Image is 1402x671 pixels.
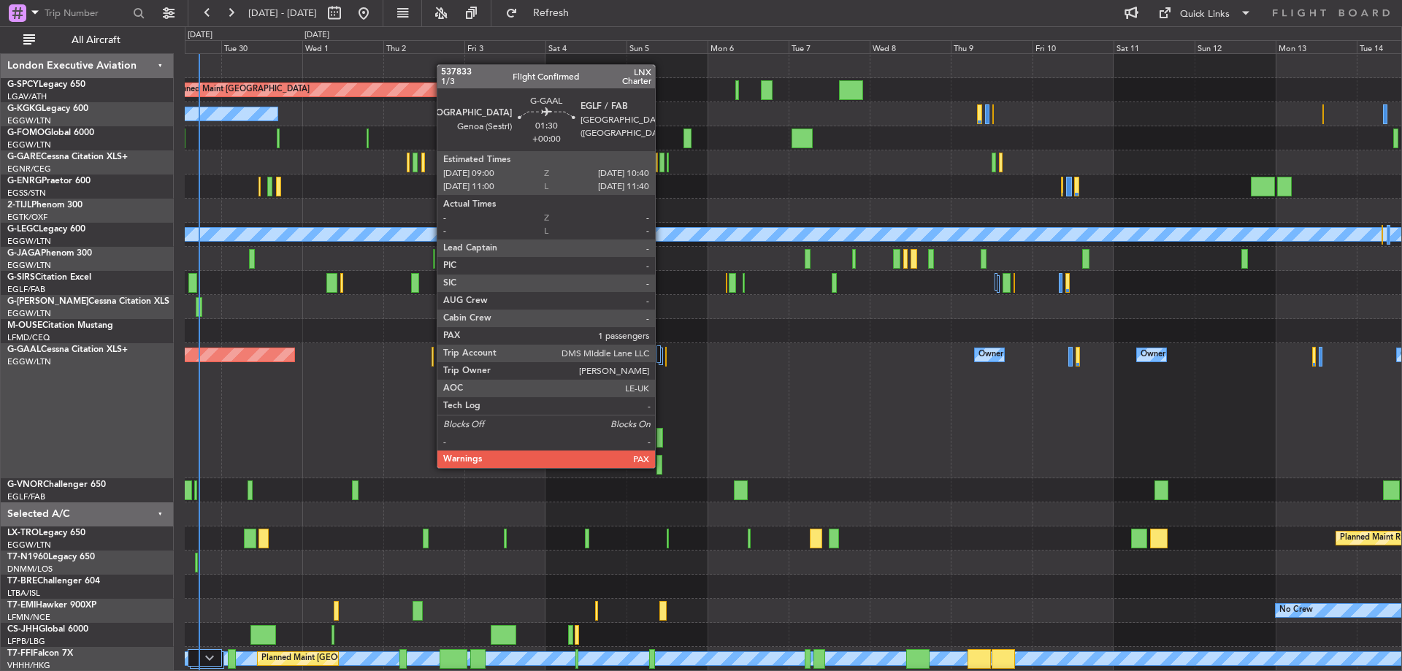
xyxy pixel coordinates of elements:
[7,564,53,575] a: DNMM/LOS
[7,225,39,234] span: G-LEGC
[1180,7,1230,22] div: Quick Links
[7,636,45,647] a: LFPB/LBG
[7,115,51,126] a: EGGW/LTN
[1141,344,1165,366] div: Owner
[7,660,50,671] a: VHHH/HKG
[304,29,329,42] div: [DATE]
[248,7,317,20] span: [DATE] - [DATE]
[978,344,1003,366] div: Owner
[7,332,50,343] a: LFMD/CEQ
[951,40,1032,53] div: Thu 9
[170,79,310,101] div: Planned Maint [GEOGRAPHIC_DATA]
[383,40,464,53] div: Thu 2
[7,273,35,282] span: G-SIRS
[7,321,113,330] a: M-OUSECitation Mustang
[7,212,47,223] a: EGTK/OXF
[870,40,951,53] div: Wed 8
[7,153,41,161] span: G-GARE
[7,491,45,502] a: EGLF/FAB
[7,164,51,175] a: EGNR/CEG
[7,129,45,137] span: G-FOMO
[7,577,100,586] a: T7-BREChallenger 604
[7,188,46,199] a: EGSS/STN
[261,648,491,670] div: Planned Maint [GEOGRAPHIC_DATA] ([GEOGRAPHIC_DATA])
[7,104,88,113] a: G-KGKGLegacy 600
[1151,1,1259,25] button: Quick Links
[7,308,51,319] a: EGGW/LTN
[7,321,42,330] span: M-OUSE
[7,529,39,537] span: LX-TRO
[7,80,39,89] span: G-SPCY
[7,588,40,599] a: LTBA/ISL
[7,625,88,634] a: CS-JHHGlobal 6000
[1033,40,1114,53] div: Fri 10
[7,273,91,282] a: G-SIRSCitation Excel
[708,40,789,53] div: Mon 6
[521,8,582,18] span: Refresh
[188,29,212,42] div: [DATE]
[7,297,169,306] a: G-[PERSON_NAME]Cessna Citation XLS
[7,139,51,150] a: EGGW/LTN
[7,201,83,210] a: 2-TIJLPhenom 300
[7,236,51,247] a: EGGW/LTN
[7,153,128,161] a: G-GARECessna Citation XLS+
[7,201,31,210] span: 2-TIJL
[572,344,597,366] div: Owner
[7,345,128,354] a: G-GAALCessna Citation XLS+
[7,649,73,658] a: T7-FFIFalcon 7X
[7,260,51,271] a: EGGW/LTN
[7,553,95,561] a: T7-N1960Legacy 650
[7,297,88,306] span: G-[PERSON_NAME]
[7,249,41,258] span: G-JAGA
[7,612,50,623] a: LFMN/NCE
[627,40,708,53] div: Sun 5
[38,35,154,45] span: All Aircraft
[302,40,383,53] div: Wed 1
[205,655,214,661] img: arrow-gray.svg
[221,40,302,53] div: Tue 30
[16,28,158,52] button: All Aircraft
[1114,40,1195,53] div: Sat 11
[7,80,85,89] a: G-SPCYLegacy 650
[7,249,92,258] a: G-JAGAPhenom 300
[464,40,545,53] div: Fri 3
[7,540,51,551] a: EGGW/LTN
[7,601,36,610] span: T7-EMI
[7,356,51,367] a: EGGW/LTN
[7,177,91,185] a: G-ENRGPraetor 600
[7,225,85,234] a: G-LEGCLegacy 600
[7,529,85,537] a: LX-TROLegacy 650
[7,345,41,354] span: G-GAAL
[7,553,48,561] span: T7-N1960
[789,40,870,53] div: Tue 7
[7,104,42,113] span: G-KGKG
[7,601,96,610] a: T7-EMIHawker 900XP
[1279,599,1313,621] div: No Crew
[499,1,586,25] button: Refresh
[7,480,106,489] a: G-VNORChallenger 650
[7,649,33,658] span: T7-FFI
[7,177,42,185] span: G-ENRG
[545,40,627,53] div: Sat 4
[7,625,39,634] span: CS-JHH
[7,480,43,489] span: G-VNOR
[7,129,94,137] a: G-FOMOGlobal 6000
[1195,40,1276,53] div: Sun 12
[7,577,37,586] span: T7-BRE
[7,284,45,295] a: EGLF/FAB
[7,91,47,102] a: LGAV/ATH
[1276,40,1357,53] div: Mon 13
[45,2,129,24] input: Trip Number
